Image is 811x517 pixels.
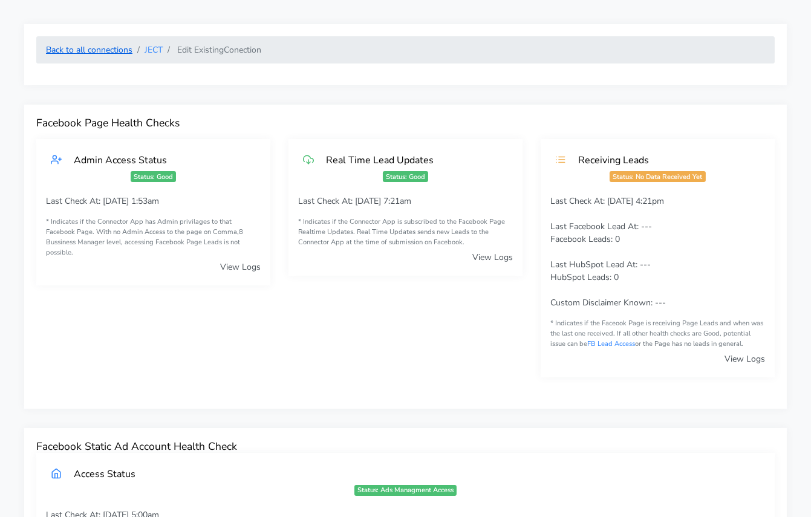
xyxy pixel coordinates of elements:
[163,44,261,56] li: Edit Existing Conection
[298,195,513,207] p: Last Check At: [DATE] 7:21am
[383,171,428,182] span: Status: Good
[220,261,261,273] a: View Logs
[550,195,664,207] span: Last Check At: [DATE] 4:21pm
[566,154,760,166] div: Receiving Leads
[46,217,261,258] small: * Indicates if the Connector App has Admin privilages to that Facebook Page. With no Admin Access...
[298,217,513,247] small: * Indicates if the Connector App is subscribed to the Facebook Page Realtime Updates. Real Time U...
[46,44,132,56] a: Back to all connections
[62,154,256,166] div: Admin Access Status
[550,233,620,245] span: Facebook Leads: 0
[610,171,705,182] span: Status: No Data Received Yet
[62,467,760,480] div: Access Status
[131,171,176,182] span: Status: Good
[314,154,508,166] div: Real Time Lead Updates
[145,44,163,56] a: JECT
[550,297,666,308] span: Custom Disclaimer Known: ---
[472,252,513,263] a: View Logs
[36,117,775,129] h4: Facebook Page Health Checks
[36,440,775,453] h4: Facebook Static Ad Account Health Check
[550,319,763,348] span: * Indicates if the Faceook Page is receiving Page Leads and when was the last one received. If al...
[46,195,261,207] p: Last Check At: [DATE] 1:53am
[725,353,765,365] a: View Logs
[354,485,457,496] span: Status: Ads Managment Access
[36,36,775,63] nav: breadcrumb
[550,221,652,232] span: Last Facebook Lead At: ---
[550,272,619,283] span: HubSpot Leads: 0
[550,259,651,270] span: Last HubSpot Lead At: ---
[587,339,635,348] a: FB Lead Access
